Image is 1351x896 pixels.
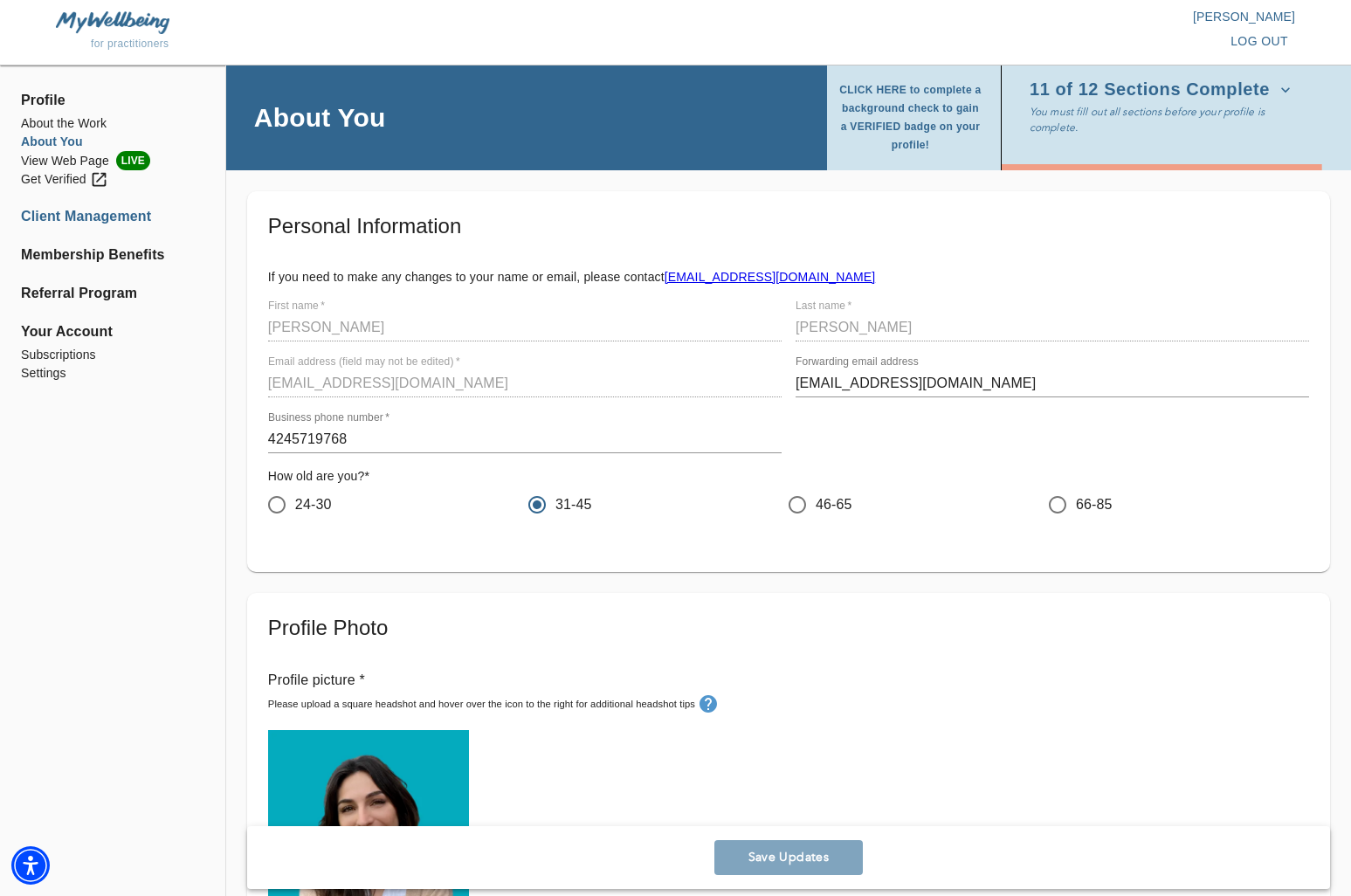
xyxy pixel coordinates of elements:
[21,151,204,170] a: View Web PageLIVE
[21,151,204,170] li: View Web Page
[21,133,204,151] a: About You
[695,691,721,717] button: tooltip
[56,11,169,33] img: MyWellbeing
[1223,25,1295,58] button: log out
[21,114,204,133] a: About the Work
[268,357,460,368] label: Email address (field may not be edited)
[816,494,852,515] span: 46-65
[555,494,592,515] span: 31-45
[268,301,325,312] label: First name
[21,321,204,342] span: Your Account
[665,270,875,284] a: [EMAIL_ADDRESS][DOMAIN_NAME]
[116,151,150,170] span: LIVE
[1030,76,1298,104] button: 11 of 12 Sections Complete
[676,8,1296,25] p: [PERSON_NAME]
[1030,104,1302,135] p: You must fill out all sections before your profile is complete.
[268,212,1309,240] h5: Personal Information
[21,283,204,304] a: Referral Program
[21,346,204,364] a: Subscriptions
[21,364,204,383] a: Settings
[11,846,50,885] div: Accessibility Menu
[21,170,108,189] div: Get Verified
[21,245,204,265] a: Membership Benefits
[21,170,204,189] a: Get Verified
[268,413,389,424] label: Business phone number
[1230,31,1288,52] span: log out
[21,206,204,227] a: Client Management
[295,494,332,515] span: 24-30
[837,76,990,160] button: CLICK HERE to complete a background check to gain a VERIFIED badge on your profile!
[91,38,169,50] span: for practitioners
[837,81,983,155] span: CLICK HERE to complete a background check to gain a VERIFIED badge on your profile!
[1076,494,1113,515] span: 66-85
[268,467,1309,486] h6: How old are you? *
[268,268,1309,286] p: If you need to make any changes to your name or email, please contact
[268,614,1309,642] h5: Profile Photo
[796,301,851,312] label: Last name
[268,670,1309,691] p: Profile picture *
[254,101,386,134] h4: About You
[268,699,695,709] small: Please upload a square headshot and hover over the icon to the right for additional headshot tips
[796,357,919,368] label: Forwarding email address
[1030,81,1291,99] span: 11 of 12 Sections Complete
[21,90,204,111] span: Profile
